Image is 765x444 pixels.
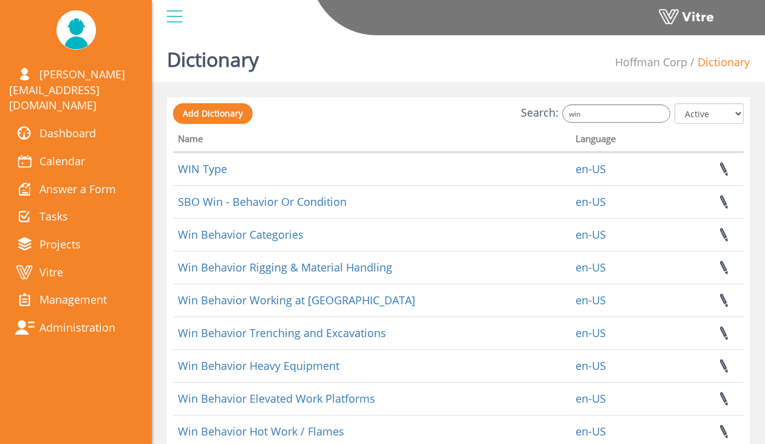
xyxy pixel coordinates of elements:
[173,103,253,124] a: Add Dictionary
[178,391,375,406] a: Win Behavior Elevated Work Platforms
[39,265,63,279] span: Vitre
[615,55,687,69] a: Hoffman Corp
[562,104,670,123] input: Search:
[39,320,115,335] span: Administration
[39,154,85,168] span: Calendar
[183,108,243,119] span: Add Dictionary
[576,391,606,406] a: en-US
[576,194,606,209] a: en-US
[39,182,116,196] span: Answer a Form
[576,227,606,242] a: en-US
[178,326,386,340] a: Win Behavior Trenching and Excavations
[576,424,606,439] a: en-US
[39,292,107,307] span: Management
[178,424,344,439] a: Win Behavior Hot Work / Flames
[39,209,68,224] span: Tasks
[178,293,415,307] a: Win Behavior Working at [GEOGRAPHIC_DATA]
[521,104,670,123] label: Search:
[178,260,392,275] a: Win Behavior Rigging & Material Handling
[56,11,96,49] img: UserPic.png
[687,55,750,70] li: Dictionary
[178,227,304,242] a: Win Behavior Categories
[178,194,347,209] a: SBO Win - Behavior Or Condition
[576,358,606,373] a: en-US
[571,129,667,152] th: Language
[9,67,125,112] span: [PERSON_NAME][EMAIL_ADDRESS][DOMAIN_NAME]
[39,237,81,251] span: Projects
[178,358,339,373] a: Win Behavior Heavy Equipment
[576,326,606,340] a: en-US
[39,126,96,140] span: Dashboard
[173,129,571,152] th: Name
[167,30,259,82] h1: Dictionary
[576,260,606,275] a: en-US
[576,162,606,176] a: en-US
[576,293,606,307] a: en-US
[178,162,227,176] a: WIN Type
